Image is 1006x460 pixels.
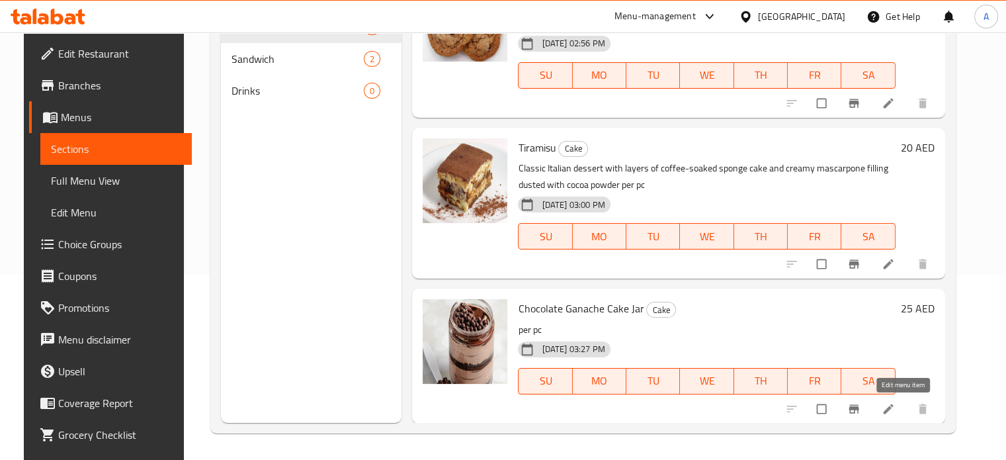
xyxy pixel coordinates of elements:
nav: Menu sections [221,6,402,112]
a: Menus [29,101,192,133]
span: FR [793,66,836,85]
button: WE [680,223,734,250]
div: Drinks0 [221,75,402,107]
div: items [364,51,380,67]
button: WE [680,62,734,89]
span: Tiramisu [518,138,556,158]
span: Sections [51,141,181,157]
a: Coverage Report [29,387,192,419]
span: Select to update [809,396,837,422]
span: Edit Restaurant [58,46,181,62]
span: MO [578,371,621,391]
button: Branch-specific-item [839,394,871,424]
button: SU [518,223,572,250]
button: MO [573,223,626,250]
div: items [364,83,380,99]
a: Branches [29,69,192,101]
button: SA [841,368,895,394]
button: FR [788,62,841,89]
button: TU [626,223,680,250]
button: delete [908,250,940,279]
span: SA [847,227,890,246]
a: Edit menu item [882,97,898,110]
span: FR [793,227,836,246]
div: [GEOGRAPHIC_DATA] [758,9,845,24]
span: Chocolate Ganache Cake Jar [518,299,644,318]
span: TU [632,371,675,391]
p: per pc [518,322,895,338]
span: [DATE] 02:56 PM [536,37,610,50]
span: Drinks [231,83,364,99]
span: [DATE] 03:27 PM [536,343,610,355]
span: Grocery Checklist [58,427,181,443]
span: TH [739,66,782,85]
button: FR [788,368,841,394]
button: delete [908,394,940,424]
span: 2 [364,53,380,66]
span: Select to update [809,91,837,116]
a: Grocery Checklist [29,419,192,451]
a: Edit menu item [882,257,898,271]
div: Cake [646,302,676,318]
a: Promotions [29,292,192,324]
span: TU [632,66,675,85]
span: TU [632,227,675,246]
span: SU [524,227,567,246]
span: Upsell [58,363,181,379]
button: delete [908,89,940,118]
a: Menu disclaimer [29,324,192,355]
span: MO [578,66,621,85]
button: TU [626,62,680,89]
a: Edit Restaurant [29,38,192,69]
span: Coverage Report [58,395,181,411]
a: Sections [40,133,192,165]
span: Full Menu View [51,173,181,189]
span: SA [847,66,890,85]
span: TH [739,227,782,246]
img: Tiramisu [423,138,507,223]
span: Coupons [58,268,181,284]
button: SA [841,62,895,89]
button: TH [734,62,788,89]
button: SA [841,223,895,250]
p: Classic Italian dessert with layers of coffee-soaked sponge cake and creamy mascarpone filling du... [518,160,895,193]
span: [DATE] 03:00 PM [536,199,610,211]
span: Menus [61,109,181,125]
span: Cake [647,302,675,318]
button: SU [518,62,572,89]
img: Chocolate Ganache Cake Jar [423,299,507,384]
span: WE [685,66,728,85]
span: Choice Groups [58,236,181,252]
button: TH [734,368,788,394]
h6: 20 AED [901,138,935,157]
span: Edit Menu [51,205,181,220]
a: Choice Groups [29,228,192,260]
span: WE [685,227,728,246]
a: Upsell [29,355,192,387]
a: Edit Menu [40,197,192,228]
span: Sandwich [231,51,364,67]
span: SA [847,371,890,391]
button: MO [573,368,626,394]
button: TU [626,368,680,394]
span: Promotions [58,300,181,316]
a: Coupons [29,260,192,292]
button: Branch-specific-item [839,250,871,279]
span: Cake [559,141,587,156]
button: FR [788,223,841,250]
a: Full Menu View [40,165,192,197]
button: MO [573,62,626,89]
button: WE [680,368,734,394]
span: FR [793,371,836,391]
span: Select to update [809,252,837,277]
span: TH [739,371,782,391]
div: Sandwich2 [221,43,402,75]
span: Menu disclaimer [58,332,181,347]
span: WE [685,371,728,391]
span: SU [524,371,567,391]
button: Branch-specific-item [839,89,871,118]
div: Menu-management [614,9,696,24]
span: Branches [58,77,181,93]
div: Cake [558,141,588,157]
span: SU [524,66,567,85]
